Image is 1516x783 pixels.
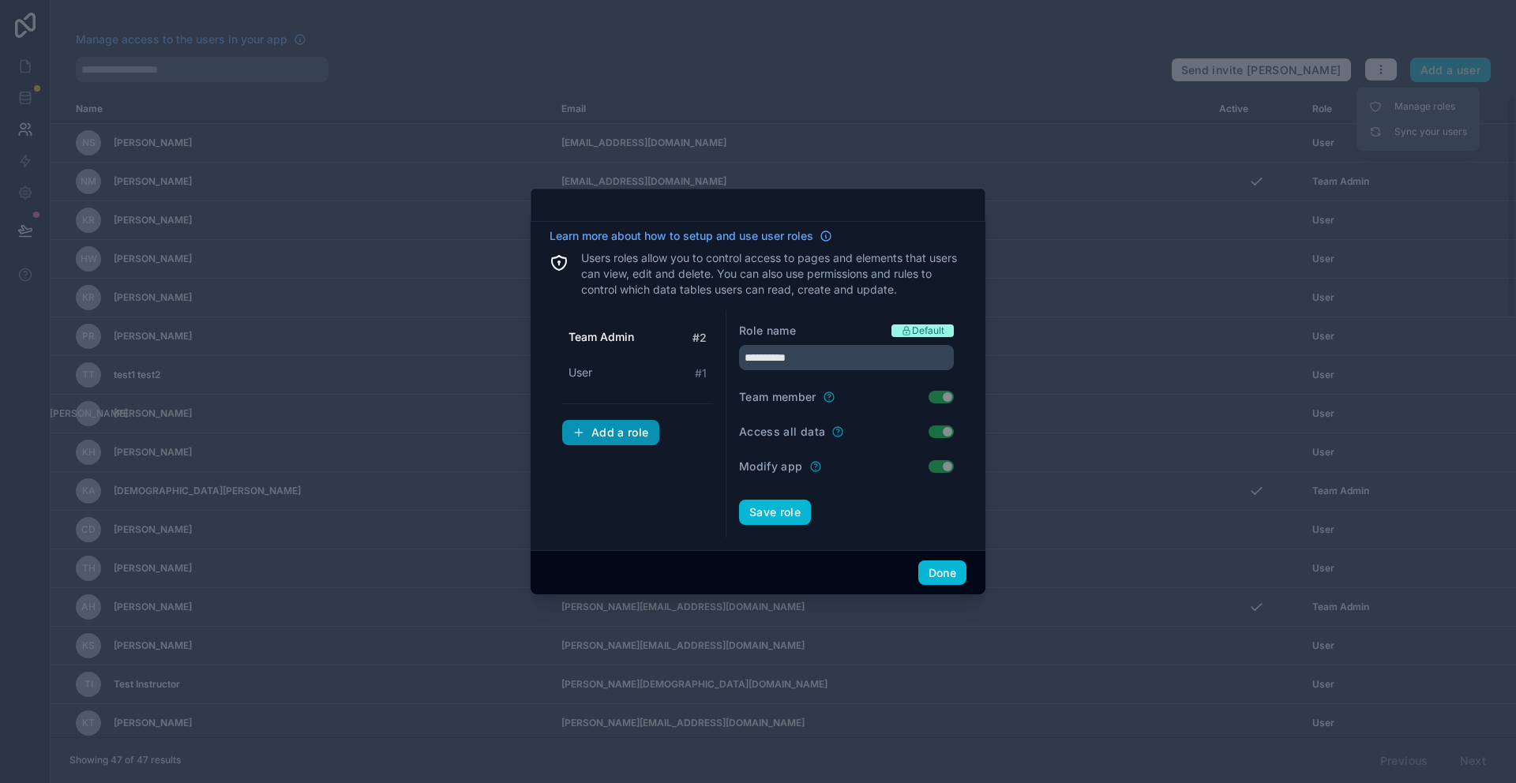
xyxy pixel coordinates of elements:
button: Done [918,560,966,586]
span: User [568,365,592,380]
span: # 2 [692,330,707,346]
label: Role name [739,323,796,339]
div: Add a role [572,425,649,440]
button: Save role [739,500,811,525]
span: Learn more about how to setup and use user roles [550,228,813,244]
label: Access all data [739,424,825,440]
span: Team Admin [568,329,634,345]
span: # 1 [695,365,707,381]
label: Team member [739,389,816,405]
a: Learn more about how to setup and use user roles [550,228,832,244]
label: Modify app [739,459,803,474]
button: Add a role [562,420,659,445]
span: Default [912,324,944,337]
p: Users roles allow you to control access to pages and elements that users can view, edit and delet... [581,250,966,298]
